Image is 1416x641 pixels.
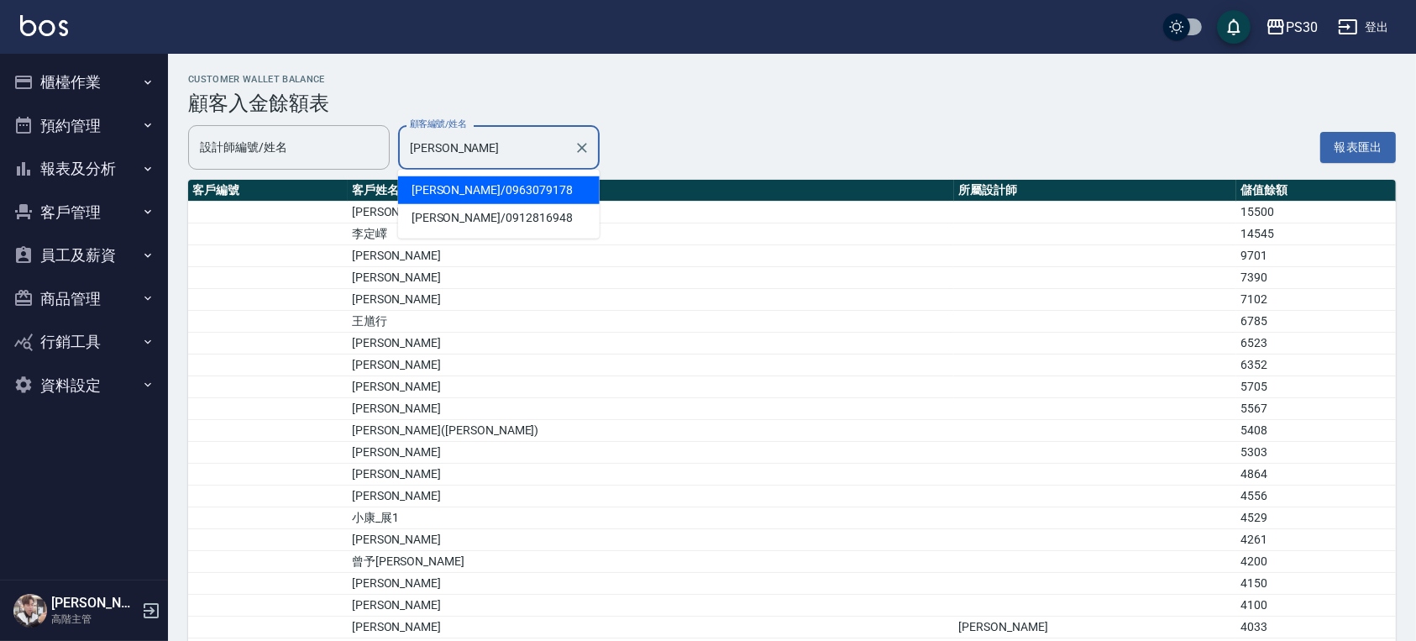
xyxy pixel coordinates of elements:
span: [PERSON_NAME] / 0912816948 [398,204,600,232]
td: 7390 [1236,267,1396,289]
td: [PERSON_NAME] [348,398,955,420]
img: Logo [20,15,68,36]
th: 所屬設計師 [954,180,1236,202]
td: 5567 [1236,398,1396,420]
button: 商品管理 [7,277,161,321]
th: 客戶編號 [188,180,348,202]
td: 6352 [1236,355,1396,376]
td: 4100 [1236,595,1396,617]
td: [PERSON_NAME] [348,202,955,223]
td: [PERSON_NAME] [348,333,955,355]
button: 行銷工具 [7,320,161,364]
h3: 顧客入金餘額表 [188,92,1396,115]
h5: [PERSON_NAME] [51,595,137,612]
td: 5705 [1236,376,1396,398]
td: 4033 [1236,617,1396,638]
th: 客戶姓名 [348,180,955,202]
td: 15500 [1236,202,1396,223]
td: 4261 [1236,529,1396,551]
td: 曾予[PERSON_NAME] [348,551,955,573]
td: [PERSON_NAME] [348,486,955,507]
td: [PERSON_NAME] [348,289,955,311]
td: 4556 [1236,486,1396,507]
p: 高階主管 [51,612,137,627]
td: 5408 [1236,420,1396,442]
td: [PERSON_NAME] [348,376,955,398]
td: [PERSON_NAME] [348,617,955,638]
td: 6785 [1236,311,1396,333]
label: 顧客編號/姓名 [410,118,466,130]
td: 7102 [1236,289,1396,311]
td: [PERSON_NAME] [954,617,1236,638]
button: 資料設定 [7,364,161,407]
td: 小康_展1 [348,507,955,529]
td: 李定嶧 [348,223,955,245]
button: PS30 [1259,10,1324,45]
button: 登出 [1331,12,1396,43]
button: 客戶管理 [7,191,161,234]
td: 4200 [1236,551,1396,573]
button: save [1217,10,1251,44]
td: 4529 [1236,507,1396,529]
th: 儲值餘額 [1236,180,1396,202]
td: [PERSON_NAME] [348,573,955,595]
h2: Customer Wallet Balance [188,74,1396,85]
td: [PERSON_NAME] [348,267,955,289]
span: [PERSON_NAME] / 0963079178 [398,176,600,204]
td: [PERSON_NAME] [348,245,955,267]
button: 報表匯出 [1320,132,1396,163]
td: 4864 [1236,464,1396,486]
button: 櫃檯作業 [7,60,161,104]
td: 6523 [1236,333,1396,355]
td: 5303 [1236,442,1396,464]
div: PS30 [1286,17,1318,38]
button: 員工及薪資 [7,234,161,277]
td: [PERSON_NAME]([PERSON_NAME]) [348,420,955,442]
td: [PERSON_NAME] [348,595,955,617]
td: [PERSON_NAME] [348,529,955,551]
td: 14545 [1236,223,1396,245]
img: Person [13,594,47,628]
td: 9701 [1236,245,1396,267]
td: 4150 [1236,573,1396,595]
td: [PERSON_NAME] [348,442,955,464]
button: Clear [570,136,594,160]
td: 王馗行 [348,311,955,333]
button: 預約管理 [7,104,161,148]
td: [PERSON_NAME] [348,355,955,376]
td: [PERSON_NAME] [348,464,955,486]
button: 報表及分析 [7,147,161,191]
